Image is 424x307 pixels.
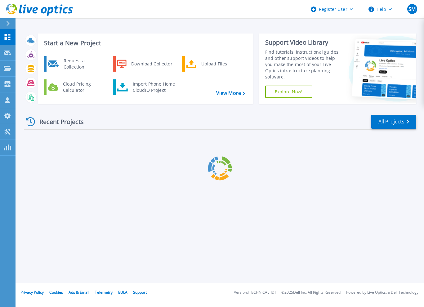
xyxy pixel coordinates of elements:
a: Upload Files [182,56,246,72]
a: Cloud Pricing Calculator [44,79,107,95]
a: Ads & Email [69,290,89,295]
div: Download Collector [128,58,175,70]
a: Request a Collection [44,56,107,72]
li: © 2025 Dell Inc. All Rights Reserved [281,291,341,295]
li: Powered by Live Optics, a Dell Technology [346,291,418,295]
span: SM [408,7,416,11]
div: Upload Files [198,58,244,70]
div: Import Phone Home CloudIQ Project [130,81,178,93]
div: Cloud Pricing Calculator [60,81,106,93]
div: Support Video Library [265,38,343,47]
h3: Start a New Project [44,40,245,47]
a: All Projects [371,115,416,129]
div: Recent Projects [24,114,92,129]
a: Cookies [49,290,63,295]
a: EULA [118,290,127,295]
a: Download Collector [113,56,176,72]
a: Privacy Policy [20,290,44,295]
a: View More [216,90,245,96]
a: Support [133,290,147,295]
li: Version: [TECHNICAL_ID] [234,291,276,295]
div: Find tutorials, instructional guides and other support videos to help you make the most of your L... [265,49,343,80]
a: Explore Now! [265,86,312,98]
a: Telemetry [95,290,113,295]
div: Request a Collection [60,58,106,70]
